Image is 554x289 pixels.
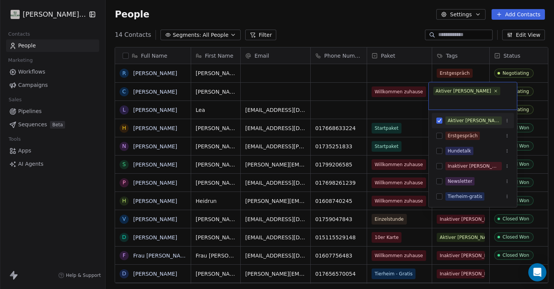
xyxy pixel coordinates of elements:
div: Tierheim-gratis [448,193,482,200]
div: Inaktiver [PERSON_NAME] [448,163,500,170]
div: Newsletter [448,178,472,185]
div: Suggestions [432,113,514,204]
div: Hundetalk [448,148,471,154]
div: Erstgespräch [448,132,478,139]
div: Aktiver [PERSON_NAME] [448,117,500,124]
div: Aktiver [PERSON_NAME] [436,88,491,94]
